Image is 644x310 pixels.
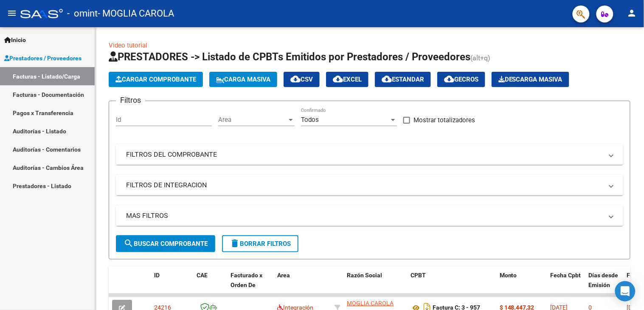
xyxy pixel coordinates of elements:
span: (alt+q) [470,54,490,62]
span: Cargar Comprobante [115,76,196,83]
span: Monto [500,272,517,279]
button: Cargar Comprobante [109,72,203,87]
mat-panel-title: MAS FILTROS [126,211,603,220]
span: ID [154,272,160,279]
a: Video tutorial [109,42,147,49]
mat-icon: person [627,8,637,18]
span: Prestadores / Proveedores [4,54,82,63]
span: CAE [197,272,208,279]
span: Días desde Emisión [589,272,619,288]
datatable-header-cell: CPBT [407,266,496,304]
div: Open Intercom Messenger [615,281,636,302]
mat-icon: delete [230,238,240,248]
datatable-header-cell: Facturado x Orden De [227,266,274,304]
datatable-header-cell: CAE [193,266,227,304]
span: Descarga Masiva [498,76,562,83]
mat-icon: cloud_download [382,74,392,84]
mat-expansion-panel-header: FILTROS DEL COMPROBANTE [116,144,623,165]
datatable-header-cell: ID [151,266,193,304]
datatable-header-cell: Días desde Emisión [585,266,624,304]
span: Area [218,116,287,124]
mat-icon: menu [7,8,17,18]
span: MOGLIA CAROLA [347,300,394,307]
button: Estandar [375,72,431,87]
mat-icon: cloud_download [290,74,301,84]
span: Inicio [4,35,26,45]
mat-icon: search [124,238,134,248]
span: Todos [301,116,319,124]
span: Mostrar totalizadores [413,115,475,125]
span: PRESTADORES -> Listado de CPBTs Emitidos por Prestadores / Proveedores [109,51,470,63]
span: Facturado x Orden De [231,272,262,288]
button: CSV [284,72,320,87]
app-download-masive: Descarga masiva de comprobantes (adjuntos) [492,72,569,87]
h3: Filtros [116,94,145,106]
mat-expansion-panel-header: MAS FILTROS [116,206,623,226]
span: EXCEL [333,76,362,83]
span: - MOGLIA CAROLA [98,4,174,23]
datatable-header-cell: Area [274,266,331,304]
mat-expansion-panel-header: FILTROS DE INTEGRACION [116,175,623,195]
button: Carga Masiva [209,72,277,87]
button: Buscar Comprobante [116,235,215,252]
span: Gecros [444,76,478,83]
span: CPBT [411,272,426,279]
span: Razón Social [347,272,382,279]
span: Borrar Filtros [230,240,291,248]
button: Descarga Masiva [492,72,569,87]
datatable-header-cell: Razón Social [343,266,407,304]
button: Borrar Filtros [222,235,298,252]
mat-panel-title: FILTROS DEL COMPROBANTE [126,150,603,159]
datatable-header-cell: Fecha Cpbt [547,266,585,304]
button: EXCEL [326,72,368,87]
mat-icon: cloud_download [333,74,343,84]
span: Carga Masiva [216,76,270,83]
span: Fecha Cpbt [551,272,581,279]
mat-icon: cloud_download [444,74,454,84]
span: Estandar [382,76,424,83]
datatable-header-cell: Monto [496,266,547,304]
button: Gecros [437,72,485,87]
span: Buscar Comprobante [124,240,208,248]
span: - omint [67,4,98,23]
mat-panel-title: FILTROS DE INTEGRACION [126,180,603,190]
span: Area [277,272,290,279]
span: CSV [290,76,313,83]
